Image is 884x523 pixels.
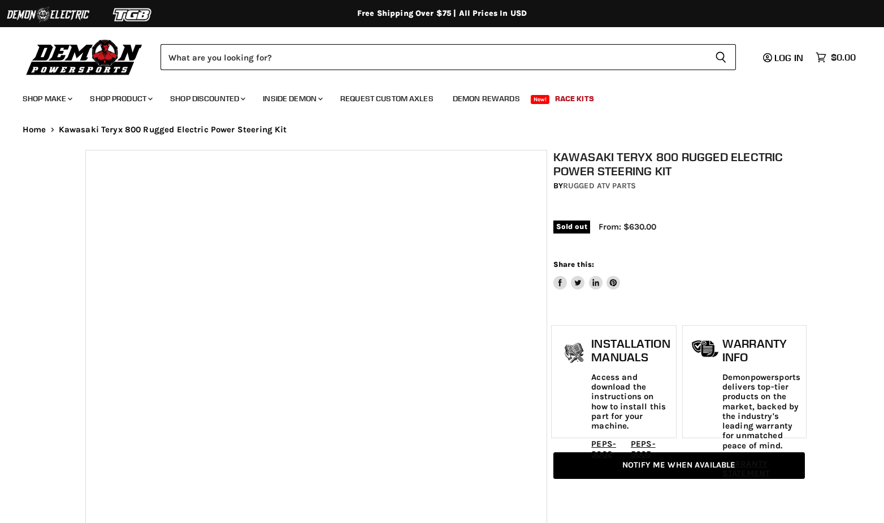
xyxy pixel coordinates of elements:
a: Request Custom Axles [332,87,442,110]
img: warranty-icon.png [691,340,720,357]
span: Kawasaki Teryx 800 Rugged Electric Power Steering Kit [59,125,287,135]
a: Log in [758,53,810,63]
span: New! [531,95,550,104]
img: TGB Logo 2 [90,4,175,25]
h1: Kawasaki Teryx 800 Rugged Electric Power Steering Kit [553,150,805,178]
a: PEPS-5005 [631,439,656,459]
p: Access and download the instructions on how to install this part for your machine. [591,373,670,431]
a: Rugged ATV Parts [563,181,636,191]
h1: Installation Manuals [591,337,670,364]
span: Sold out [553,221,590,233]
a: Shop Make [14,87,79,110]
a: Demon Rewards [444,87,528,110]
a: Inside Demon [254,87,330,110]
ul: Main menu [14,83,853,110]
a: Home [23,125,46,135]
p: Demonpowersports delivers top-tier products on the market, backed by the industry's leading warra... [722,373,800,451]
img: Demon Powersports [23,37,146,77]
span: From: $630.00 [599,222,656,232]
a: PEPS-3002 [591,439,616,459]
span: Share this: [553,260,594,269]
a: WARRANTY STATEMENT [722,459,770,478]
h1: Warranty Info [722,337,800,364]
span: Log in [774,52,803,63]
input: Search [161,44,706,70]
a: Shop Discounted [162,87,252,110]
a: Shop Product [81,87,159,110]
span: $0.00 [831,52,856,63]
aside: Share this: [553,260,621,289]
a: $0.00 [810,49,861,66]
button: Search [706,44,736,70]
a: Notify Me When Available [553,452,805,479]
img: Demon Electric Logo 2 [6,4,90,25]
form: Product [161,44,736,70]
div: by [553,180,805,192]
img: install_manual-icon.png [560,340,588,368]
a: Race Kits [547,87,603,110]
